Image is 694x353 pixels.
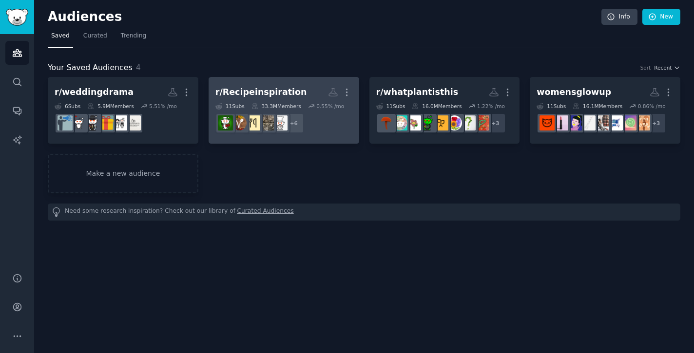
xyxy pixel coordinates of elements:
a: Curated Audiences [237,207,294,217]
img: 30PlusSkinCare [540,115,555,130]
a: New [642,9,680,25]
button: Recent [654,64,680,71]
img: caloriecount [259,115,274,130]
img: AustralianMakeup [594,115,609,130]
div: 16.1M Members [573,103,622,110]
img: food [218,115,233,130]
div: 5.51 % /mo [149,103,177,110]
img: PlantIdentification [420,115,435,130]
a: Trending [117,28,150,48]
img: asianbeautyexchange [621,115,636,130]
img: GummySearch logo [6,9,28,26]
img: plant [474,115,489,130]
div: 0.86 % /mo [638,103,666,110]
span: Saved [51,32,70,40]
div: 11 Sub s [376,103,405,110]
img: plants [406,115,421,130]
span: Curated [83,32,107,40]
img: succulents [392,115,407,130]
img: indianbeautyhauls [608,115,623,130]
div: r/Recipeinspiration [215,86,307,98]
h2: Audiences [48,9,601,25]
a: Make a new audience [48,154,198,193]
img: weddingshaming [85,115,100,130]
a: r/whatplantisthis11Subs16.0MMembers1.22% /mo+3plantwhatplantisthisflowersGardeningUKPlantIdentifi... [369,77,520,144]
img: beautytalkph [567,115,582,130]
a: r/Recipeinspiration11Subs33.3MMembers0.55% /mo+6RecipeInspirationcaloriecountcookingtonightveganr... [209,77,359,144]
img: cookingtonight [245,115,260,130]
div: 1.22 % /mo [477,103,505,110]
img: Advice [58,115,73,130]
img: wedding [112,115,127,130]
span: Your Saved Audiences [48,62,133,74]
a: Curated [80,28,111,48]
img: whatplantisthis [461,115,476,130]
a: womensglowup11Subs16.1MMembers0.86% /mo+3WomensGlowUpasianbeautyexchangeindianbeautyhaulsAustrali... [530,77,680,144]
div: + 3 [485,113,506,133]
div: 11 Sub s [537,103,566,110]
div: 16.0M Members [412,103,462,110]
img: weddingdrama [126,115,141,130]
img: RecipeInspiration [272,115,288,130]
img: GardeningUK [433,115,448,130]
div: + 6 [284,113,304,133]
img: tretinoin [580,115,596,130]
img: GiftIdeas [98,115,114,130]
div: Sort [640,64,651,71]
img: veganrecipes [231,115,247,130]
div: r/weddingdrama [55,86,134,98]
img: flowers [447,115,462,130]
img: WomensGlowUp [635,115,650,130]
div: 0.55 % /mo [316,103,344,110]
span: Recent [654,64,672,71]
a: Saved [48,28,73,48]
img: beauty [553,115,568,130]
div: 11 Sub s [215,103,245,110]
div: 5.9M Members [87,103,134,110]
img: mycology [379,115,394,130]
span: Trending [121,32,146,40]
div: + 3 [646,113,666,133]
span: 4 [136,63,141,72]
div: r/whatplantisthis [376,86,459,98]
img: weddingplanning [71,115,86,130]
div: Need some research inspiration? Check out our library of [48,204,680,221]
a: r/weddingdrama6Subs5.9MMembers5.51% /moweddingdramaweddingGiftIdeasweddingshamingweddingplanningA... [48,77,198,144]
div: womensglowup [537,86,611,98]
a: Info [601,9,637,25]
div: 6 Sub s [55,103,80,110]
div: 33.3M Members [251,103,301,110]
